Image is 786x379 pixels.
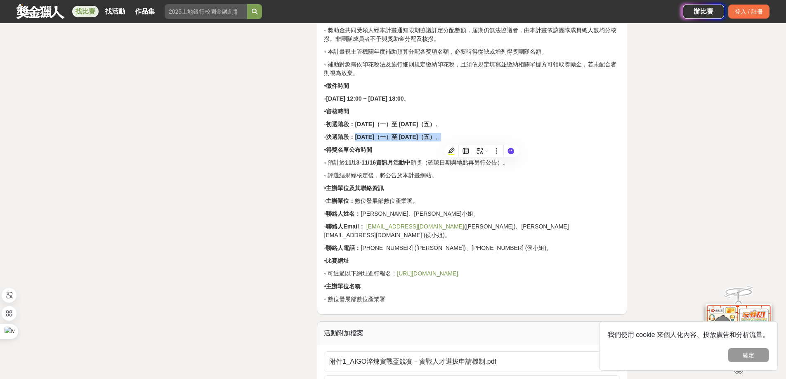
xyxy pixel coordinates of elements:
[324,282,620,291] p: •
[326,146,372,153] strong: 得獎名單公布時間
[324,146,620,154] p: •
[326,95,404,102] strong: [DATE] 12:00 ~ [DATE] 18:00
[324,171,620,180] p: ◦ 評選結果經核定後，將公告於本計畫網站。
[324,94,620,103] p: ◦ 。
[324,269,620,278] p: ◦ 可透過以下網址進行報名：
[324,60,620,78] p: ◦ 補助對象需依印花稅法及施行細則規定繳納印花稅，且須依規定填寫並繳納相關單據方可領取獎勵金，若未配合者則視為放棄。
[329,357,605,367] span: 附件1_AIGO淬煉實戰盃競賽－實戰人才選拔申請機制.pdf
[324,295,620,304] p: ◦ 數位發展部數位產業署
[324,184,620,193] p: •
[132,6,158,17] a: 作品集
[345,159,411,166] strong: 11/13-11/16資訊月活動中
[366,223,464,230] a: [EMAIL_ADDRESS][DOMAIN_NAME]
[324,222,620,240] p: ◦ ([PERSON_NAME])、[PERSON_NAME][EMAIL_ADDRESS][DOMAIN_NAME] (侯小姐)。
[324,158,620,167] p: ◦ 預計於 頒獎（確認日期與地點再另行公告）。
[728,5,769,19] div: 登入 / 註冊
[317,322,627,345] div: 活動附加檔案
[326,134,435,140] strong: 決選階段：[DATE]（一）至 [DATE]（五）
[608,331,769,338] span: 我們使用 cookie 來個人化內容、投放廣告和分析流量。
[324,107,620,116] p: •
[72,6,99,17] a: 找比賽
[326,121,435,127] strong: 初選階段：[DATE]（一）至 [DATE]（五）
[683,5,724,19] a: 辦比賽
[324,210,620,218] p: ◦ [PERSON_NAME]、[PERSON_NAME]小姐。
[165,4,247,19] input: 2025土地銀行校園金融創意挑戰賽：從你出發 開啟智慧金融新頁
[324,120,620,129] p: ◦ 。
[706,304,772,358] img: d2146d9a-e6f6-4337-9592-8cefde37ba6b.png
[324,197,620,205] p: ◦ 數位發展部數位產業署。
[326,245,361,251] strong: 聯絡人電話：
[326,198,355,204] strong: 主辦單位：
[324,257,620,265] p: •
[324,133,620,141] p: ◦ 。
[728,348,769,362] button: 確定
[397,270,458,277] a: [URL][DOMAIN_NAME]
[326,108,349,115] strong: 審核時間
[326,185,384,191] strong: 主辦單位及其聯絡資訊
[102,6,128,17] a: 找活動
[324,47,620,56] p: ◦ 本計畫視主管機關年度補助預算分配各獎項名額，必要時得從缺或增列得獎團隊名額。
[324,26,620,43] p: ◦ 獎助金共同受領人經本計畫通知限期協議訂定分配數額，屆期仍無法協議者，由本計畫依該團隊成員總人數均分核撥。非團隊成員者不予與獎助金分配及核撥。
[326,82,349,89] strong: 徵件時間
[326,283,361,290] strong: 主辦單位名稱
[326,210,361,217] strong: 聯絡人姓名：
[326,257,349,264] strong: 比賽網址
[326,223,364,230] strong: 聯絡人Email：
[324,244,620,252] p: ◦ [PHONE_NUMBER] ([PERSON_NAME])、[PHONE_NUMBER] (侯小姐)。
[324,82,620,90] p: •
[324,351,620,372] a: 附件1_AIGO淬煉實戰盃競賽－實戰人才選拔申請機制.pdf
